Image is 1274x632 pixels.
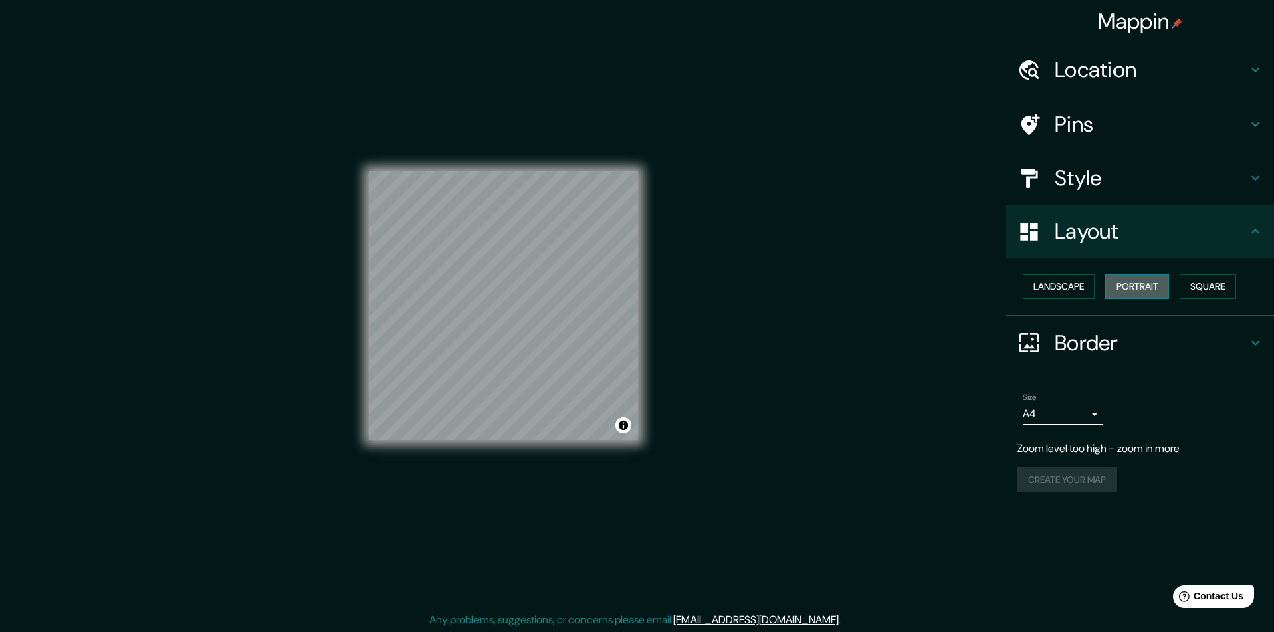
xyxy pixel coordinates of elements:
[429,612,841,628] p: Any problems, suggestions, or concerns please email .
[1006,98,1274,151] div: Pins
[1023,274,1095,299] button: Landscape
[1006,205,1274,258] div: Layout
[1155,580,1259,617] iframe: Help widget launcher
[1006,151,1274,205] div: Style
[1055,330,1247,356] h4: Border
[1006,316,1274,370] div: Border
[1055,165,1247,191] h4: Style
[1180,274,1236,299] button: Square
[1055,56,1247,83] h4: Location
[1006,43,1274,96] div: Location
[843,612,845,628] div: .
[1017,441,1263,457] p: Zoom level too high - zoom in more
[1055,111,1247,138] h4: Pins
[673,613,839,627] a: [EMAIL_ADDRESS][DOMAIN_NAME]
[1172,18,1182,29] img: pin-icon.png
[1098,8,1183,35] h4: Mappin
[369,171,638,440] canvas: Map
[841,612,843,628] div: .
[1105,274,1169,299] button: Portrait
[615,417,631,433] button: Toggle attribution
[1023,391,1037,403] label: Size
[1023,403,1103,425] div: A4
[1055,218,1247,245] h4: Layout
